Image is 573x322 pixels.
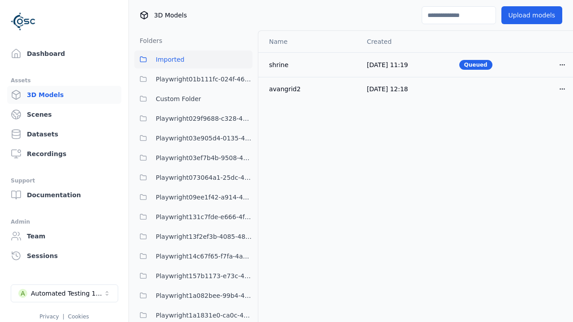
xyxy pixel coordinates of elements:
[156,172,252,183] span: Playwright073064a1-25dc-42be-bd5d-9b023c0ea8dd
[63,314,64,320] span: |
[134,149,252,167] button: Playwright03ef7b4b-9508-47f0-8afd-5e0ec78663fc
[367,61,408,68] span: [DATE] 11:19
[134,228,252,246] button: Playwright13f2ef3b-4085-48b8-a429-2a4839ebbf05
[156,153,252,163] span: Playwright03ef7b4b-9508-47f0-8afd-5e0ec78663fc
[367,85,408,93] span: [DATE] 12:18
[258,31,359,52] th: Name
[11,75,118,86] div: Assets
[156,93,201,104] span: Custom Folder
[134,70,252,88] button: Playwright01b111fc-024f-466d-9bae-c06bfb571c6d
[156,133,252,144] span: Playwright03e905d4-0135-4922-94e2-0c56aa41bf04
[156,212,252,222] span: Playwright131c7fde-e666-4f3e-be7e-075966dc97bc
[156,192,252,203] span: Playwright09ee1f42-a914-43b3-abf1-e7ca57cf5f96
[134,90,252,108] button: Custom Folder
[11,284,118,302] button: Select a workspace
[7,45,121,63] a: Dashboard
[134,267,252,285] button: Playwright157b1173-e73c-4808-a1ac-12e2e4cec217
[156,290,252,301] span: Playwright1a082bee-99b4-4375-8133-1395ef4c0af5
[7,186,121,204] a: Documentation
[134,287,252,305] button: Playwright1a082bee-99b4-4375-8133-1395ef4c0af5
[269,60,352,69] div: shrine
[156,310,252,321] span: Playwright1a1831e0-ca0c-4e14-bc08-f87064ef1ded
[269,85,352,93] div: avangrid2
[501,6,562,24] button: Upload models
[7,125,121,143] a: Datasets
[31,289,103,298] div: Automated Testing 1 - Playwright
[134,247,252,265] button: Playwright14c67f65-f7fa-4a69-9dce-fa9a259dcaa1
[156,74,252,85] span: Playwright01b111fc-024f-466d-9bae-c06bfb571c6d
[134,129,252,147] button: Playwright03e905d4-0135-4922-94e2-0c56aa41bf04
[156,113,252,124] span: Playwright029f9688-c328-482d-9c42-3b0c529f8514
[68,314,89,320] a: Cookies
[156,54,184,65] span: Imported
[11,9,36,34] img: Logo
[18,289,27,298] div: A
[7,227,121,245] a: Team
[134,51,252,68] button: Imported
[359,31,452,52] th: Created
[154,11,187,20] span: 3D Models
[11,216,118,227] div: Admin
[459,60,492,70] div: Queued
[156,271,252,281] span: Playwright157b1173-e73c-4808-a1ac-12e2e4cec217
[7,106,121,123] a: Scenes
[134,169,252,186] button: Playwright073064a1-25dc-42be-bd5d-9b023c0ea8dd
[11,175,118,186] div: Support
[134,110,252,127] button: Playwright029f9688-c328-482d-9c42-3b0c529f8514
[134,208,252,226] button: Playwright131c7fde-e666-4f3e-be7e-075966dc97bc
[156,251,252,262] span: Playwright14c67f65-f7fa-4a69-9dce-fa9a259dcaa1
[7,86,121,104] a: 3D Models
[39,314,59,320] a: Privacy
[156,231,252,242] span: Playwright13f2ef3b-4085-48b8-a429-2a4839ebbf05
[134,36,162,45] h3: Folders
[7,145,121,163] a: Recordings
[134,188,252,206] button: Playwright09ee1f42-a914-43b3-abf1-e7ca57cf5f96
[7,247,121,265] a: Sessions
